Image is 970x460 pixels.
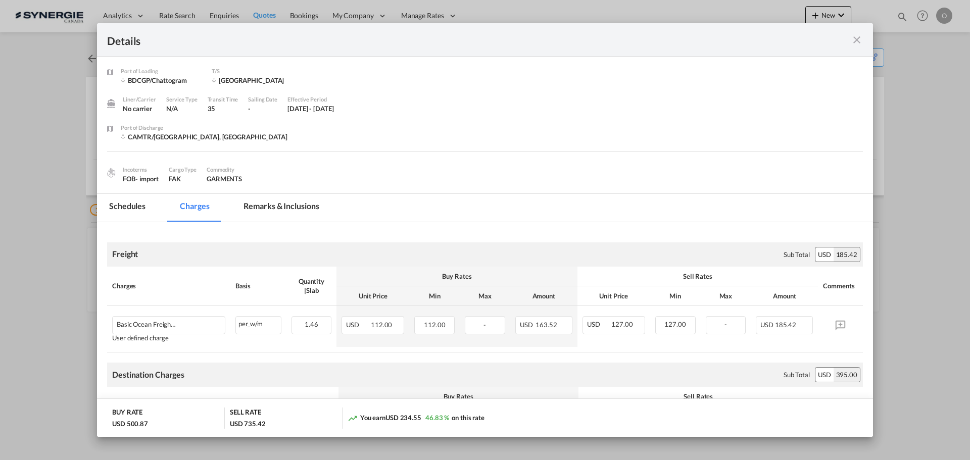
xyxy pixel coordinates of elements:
[424,321,445,329] span: 112.00
[97,194,341,222] md-pagination-wrapper: Use the left and right arrow keys to navigate between tabs
[287,95,334,104] div: Effective Period
[385,414,421,422] span: USD 234.55
[230,419,266,428] div: USD 735.42
[169,174,197,183] div: FAK
[112,407,142,419] div: BUY RATE
[294,397,333,416] div: Quantity | Slab
[292,277,332,295] div: Quantity | Slab
[815,247,834,262] div: USD
[425,414,449,422] span: 46.83 %
[248,95,277,104] div: Sailing Date
[483,321,486,329] span: -
[123,95,156,104] div: Liner/Carrier
[121,76,202,85] div: BDCGP/Chattogram
[123,174,159,183] div: FOB
[305,320,318,328] span: 1.46
[784,250,810,259] div: Sub Total
[348,413,484,424] div: You earn on this rate
[287,104,334,113] div: 15 Aug 2025 - 30 Sep 2025
[168,194,221,222] md-tab-item: Charges
[583,272,813,281] div: Sell Rates
[784,370,810,379] div: Sub Total
[117,321,177,328] div: Basic Ocean Freight - shipment departed June 26th
[344,392,573,401] div: Buy Rates
[123,104,156,113] div: No carrier
[342,272,572,281] div: Buy Rates
[664,320,686,328] span: 127.00
[112,369,184,380] div: Destination Charges
[409,286,460,306] th: Min
[231,194,331,222] md-tab-item: Remarks & Inclusions
[587,320,610,328] span: USD
[112,248,138,260] div: Freight
[208,95,238,104] div: Transit Time
[577,286,650,306] th: Unit Price
[112,419,148,428] div: USD 500.87
[107,33,787,46] div: Details
[760,321,773,329] span: USD
[815,368,834,382] div: USD
[169,165,197,174] div: Cargo Type
[818,267,863,306] th: Comments
[112,334,225,342] div: User defined charge
[212,76,293,85] div: VANCOUVER
[818,387,863,426] th: Comments
[212,67,293,76] div: T/S
[207,165,242,174] div: Commodity
[166,95,198,104] div: Service Type
[724,320,727,328] span: -
[510,286,577,306] th: Amount
[611,320,633,328] span: 127.00
[371,321,392,329] span: 112.00
[650,286,701,306] th: Min
[97,23,873,437] md-dialog: Port of Loading ...
[208,104,238,113] div: 35
[460,286,510,306] th: Max
[121,67,202,76] div: Port of Loading
[123,165,159,174] div: Incoterms
[520,321,535,329] span: USD
[236,317,281,329] div: per_w/m
[248,104,277,113] div: -
[751,286,818,306] th: Amount
[166,105,178,113] span: N/A
[775,321,796,329] span: 185.42
[851,34,863,46] md-icon: icon-close fg-AAA8AD m-0 cursor
[207,175,242,183] span: GARMENTS
[834,368,860,382] div: 395.00
[834,247,860,262] div: 185.42
[346,321,369,329] span: USD
[230,407,261,419] div: SELL RATE
[701,286,751,306] th: Max
[336,286,409,306] th: Unit Price
[97,194,158,222] md-tab-item: Schedules
[121,132,287,141] div: CAMTR/Montreal, QC
[112,281,225,290] div: Charges
[584,392,813,401] div: Sell Rates
[536,321,557,329] span: 163.52
[235,281,281,290] div: Basis
[106,167,117,178] img: cargo.png
[135,174,159,183] div: - import
[348,413,358,423] md-icon: icon-trending-up
[121,123,287,132] div: Port of Discharge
